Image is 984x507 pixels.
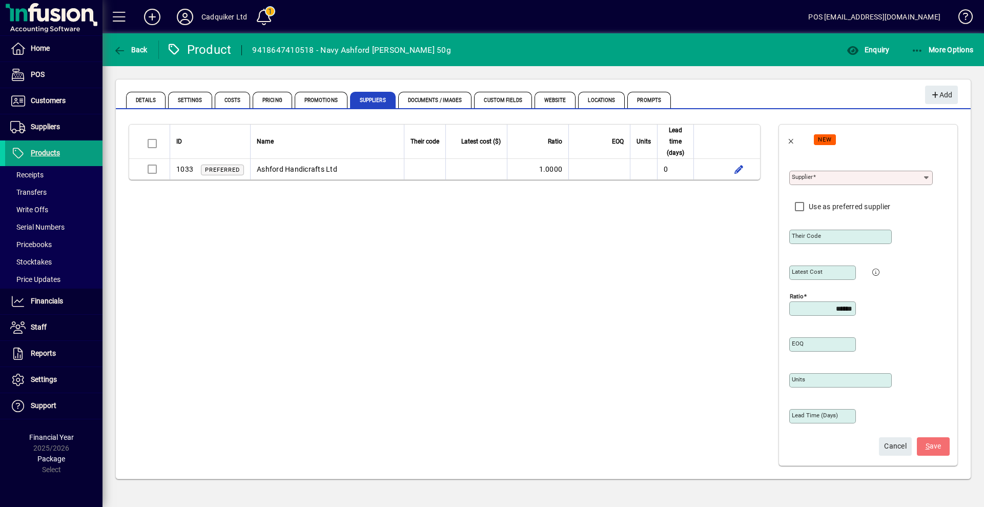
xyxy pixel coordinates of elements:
[5,201,102,218] a: Write Offs
[917,437,950,456] button: Save
[884,438,907,455] span: Cancel
[844,40,892,59] button: Enquiry
[350,92,396,108] span: Suppliers
[5,184,102,201] a: Transfers
[930,87,952,104] span: Add
[167,42,232,58] div: Product
[31,349,56,357] span: Reports
[176,136,182,147] span: ID
[5,253,102,271] a: Stocktakes
[31,44,50,52] span: Home
[31,70,45,78] span: POS
[102,40,159,59] app-page-header-button: Back
[250,159,404,179] td: Ashford Handicrafts Ltd
[201,9,247,25] div: Cadquiker Ltd
[779,127,804,151] button: Back
[5,218,102,236] a: Serial Numbers
[926,442,930,450] span: S
[461,136,501,147] span: Latest cost ($)
[578,92,625,108] span: Locations
[136,8,169,26] button: Add
[215,92,251,108] span: Costs
[792,232,821,239] mat-label: Their code
[126,92,166,108] span: Details
[911,46,974,54] span: More Options
[5,236,102,253] a: Pricebooks
[807,201,890,212] label: Use as preferred supplier
[31,96,66,105] span: Customers
[612,136,624,147] span: EOQ
[5,114,102,140] a: Suppliers
[5,367,102,393] a: Settings
[5,393,102,419] a: Support
[253,92,292,108] span: Pricing
[637,136,651,147] span: Units
[925,86,958,104] button: Add
[5,341,102,367] a: Reports
[176,164,193,175] div: 1033
[257,136,274,147] span: Name
[548,136,562,147] span: Ratio
[111,40,150,59] button: Back
[10,258,52,266] span: Stocktakes
[951,2,971,35] a: Knowledge Base
[31,123,60,131] span: Suppliers
[5,88,102,114] a: Customers
[10,171,44,179] span: Receipts
[792,268,823,275] mat-label: Latest cost
[5,166,102,184] a: Receipts
[411,136,439,147] span: Their code
[879,437,912,456] button: Cancel
[31,401,56,410] span: Support
[5,271,102,288] a: Price Updates
[627,92,671,108] span: Prompts
[790,293,804,300] mat-label: Ratio
[252,42,451,58] div: 9418647410518 - Navy Ashford [PERSON_NAME] 50g
[10,188,47,196] span: Transfers
[10,223,65,231] span: Serial Numbers
[792,412,838,419] mat-label: Lead time (days)
[31,323,47,331] span: Staff
[10,275,60,283] span: Price Updates
[31,149,60,157] span: Products
[792,376,805,383] mat-label: Units
[10,240,52,249] span: Pricebooks
[507,159,568,179] td: 1.0000
[295,92,347,108] span: Promotions
[926,438,941,455] span: ave
[10,206,48,214] span: Write Offs
[657,159,693,179] td: 0
[398,92,472,108] span: Documents / Images
[664,125,687,158] span: Lead time (days)
[5,36,102,62] a: Home
[792,340,804,347] mat-label: EOQ
[5,62,102,88] a: POS
[792,173,813,180] mat-label: Supplier
[113,46,148,54] span: Back
[5,315,102,340] a: Staff
[31,297,63,305] span: Financials
[31,375,57,383] span: Settings
[808,9,940,25] div: POS [EMAIL_ADDRESS][DOMAIN_NAME]
[535,92,576,108] span: Website
[909,40,976,59] button: More Options
[37,455,65,463] span: Package
[29,433,74,441] span: Financial Year
[5,289,102,314] a: Financials
[818,136,832,143] span: NEW
[205,167,240,173] span: Preferred
[168,92,212,108] span: Settings
[847,46,889,54] span: Enquiry
[169,8,201,26] button: Profile
[474,92,531,108] span: Custom Fields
